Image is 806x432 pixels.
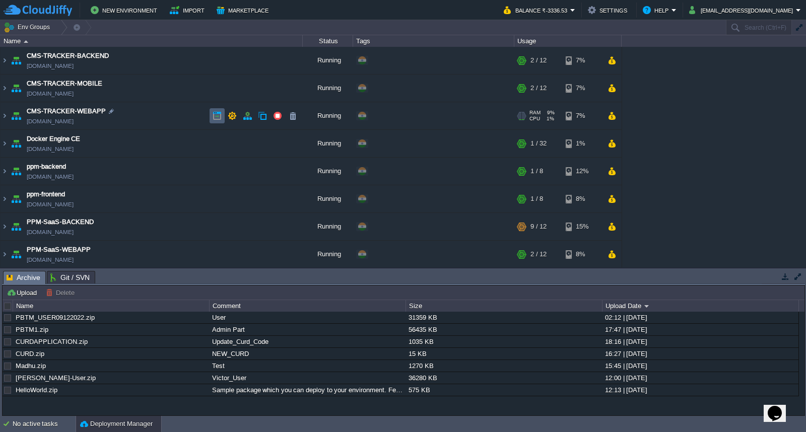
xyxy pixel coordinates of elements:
a: CMS-TRACKER-BACKEND [27,51,109,61]
a: PPM-SaaS-BACKEND [27,217,94,227]
img: AMDAwAAAACH5BAEAAAAALAAAAAABAAEAAAICRAEAOw== [1,185,9,212]
img: AMDAwAAAACH5BAEAAAAALAAAAAABAAEAAAICRAEAOw== [1,213,9,240]
div: 12% [566,158,598,185]
a: CMS-TRACKER-WEBAPP [27,106,106,116]
span: CMS-TRACKER-MOBILE [27,79,102,89]
span: Archive [7,271,40,284]
img: AMDAwAAAACH5BAEAAAAALAAAAAABAAEAAAICRAEAOw== [9,47,23,74]
div: Tags [354,35,514,47]
img: AMDAwAAAACH5BAEAAAAALAAAAAABAAEAAAICRAEAOw== [9,241,23,268]
div: Usage [515,35,621,47]
iframe: chat widget [764,392,796,422]
img: CloudJiffy [4,4,72,17]
img: AMDAwAAAACH5BAEAAAAALAAAAAABAAEAAAICRAEAOw== [1,47,9,74]
div: Running [303,75,353,102]
div: 2 / 12 [530,241,547,268]
span: 9% [545,110,555,116]
a: Madhu.zip [16,362,46,370]
a: CURDAPPLICATION.zip [16,338,88,345]
div: Running [303,130,353,157]
div: No active tasks [13,416,76,432]
div: Admin Part [210,324,405,335]
div: 7% [566,75,598,102]
a: [DOMAIN_NAME] [27,89,74,99]
div: 1 / 32 [530,130,547,157]
a: PBTM_USER09122022.zip [16,314,95,321]
div: NEW_CURD [210,348,405,359]
div: 2 / 12 [530,47,547,74]
a: [DOMAIN_NAME] [27,144,74,154]
button: Env Groups [4,20,53,34]
a: ppm-backend [27,162,66,172]
a: [PERSON_NAME]-User.zip [16,374,96,382]
div: Upload Date [603,300,798,312]
button: Import [170,4,208,16]
button: Upload [7,288,40,297]
div: 18:16 | [DATE] [602,336,798,347]
span: 1% [544,116,554,122]
div: 8% [566,185,598,212]
div: 02:12 | [DATE] [602,312,798,323]
a: [DOMAIN_NAME] [27,116,74,126]
div: 17:47 | [DATE] [602,324,798,335]
a: HelloWorld.zip [16,386,57,394]
div: Test [210,360,405,372]
div: 2 / 12 [530,75,547,102]
button: Marketplace [217,4,272,16]
div: 1% [566,130,598,157]
a: Docker Engine CE [27,134,80,144]
div: Running [303,47,353,74]
div: User [210,312,405,323]
span: CPU [529,116,540,122]
button: Help [643,4,671,16]
a: [DOMAIN_NAME] [27,255,74,265]
img: AMDAwAAAACH5BAEAAAAALAAAAAABAAEAAAICRAEAOw== [9,158,23,185]
div: Sample package which you can deploy to your environment. Feel free to delete and upload a package... [210,384,405,396]
a: [DOMAIN_NAME] [27,61,74,71]
div: Name [14,300,209,312]
a: [DOMAIN_NAME] [27,199,74,209]
div: Size [407,300,602,312]
a: [DOMAIN_NAME] [27,172,74,182]
div: 8% [566,241,598,268]
span: RAM [529,110,541,116]
div: Name [1,35,302,47]
div: 16:27 | [DATE] [602,348,798,359]
img: AMDAwAAAACH5BAEAAAAALAAAAAABAAEAAAICRAEAOw== [9,130,23,157]
div: 15:45 | [DATE] [602,360,798,372]
div: 7% [566,47,598,74]
span: Git / SVN [50,271,90,283]
div: 15% [566,213,598,240]
div: Victor_User [210,372,405,384]
button: Balance ₹-3336.53 [504,4,570,16]
img: AMDAwAAAACH5BAEAAAAALAAAAAABAAEAAAICRAEAOw== [1,102,9,129]
img: AMDAwAAAACH5BAEAAAAALAAAAAABAAEAAAICRAEAOw== [9,75,23,102]
div: 36280 KB [406,372,601,384]
img: AMDAwAAAACH5BAEAAAAALAAAAAABAAEAAAICRAEAOw== [9,102,23,129]
div: Status [303,35,353,47]
img: AMDAwAAAACH5BAEAAAAALAAAAAABAAEAAAICRAEAOw== [1,75,9,102]
div: 9 / 12 [530,213,547,240]
div: 56435 KB [406,324,601,335]
div: 31359 KB [406,312,601,323]
div: Update_Curd_Code [210,336,405,347]
div: Running [303,102,353,129]
img: AMDAwAAAACH5BAEAAAAALAAAAAABAAEAAAICRAEAOw== [9,213,23,240]
div: 1 / 8 [530,158,543,185]
div: 1 / 8 [530,185,543,212]
button: [EMAIL_ADDRESS][DOMAIN_NAME] [689,4,796,16]
img: AMDAwAAAACH5BAEAAAAALAAAAAABAAEAAAICRAEAOw== [24,40,28,43]
div: 7% [566,102,598,129]
div: 1270 KB [406,360,601,372]
div: Running [303,158,353,185]
span: PPM-SaaS-WEBAPP [27,245,91,255]
div: Running [303,213,353,240]
div: 1035 KB [406,336,601,347]
span: ppm-frontend [27,189,65,199]
a: [DOMAIN_NAME] [27,227,74,237]
img: AMDAwAAAACH5BAEAAAAALAAAAAABAAEAAAICRAEAOw== [9,185,23,212]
